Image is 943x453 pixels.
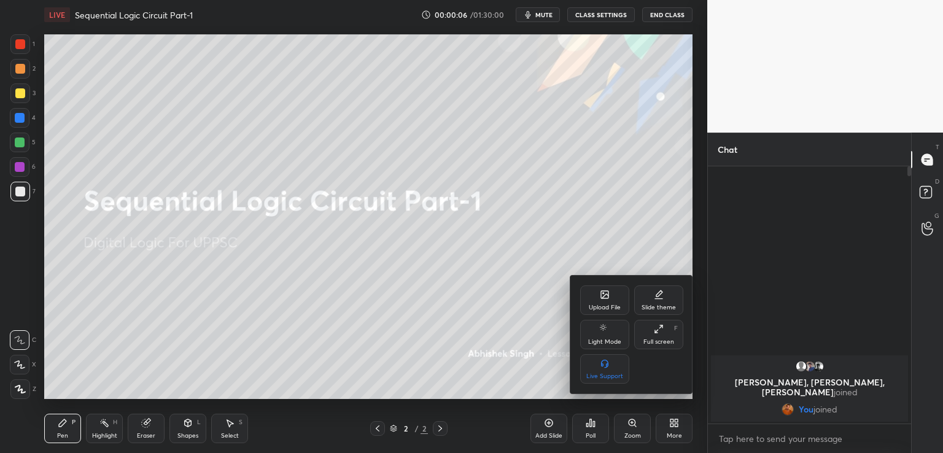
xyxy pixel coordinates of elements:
[588,339,621,345] div: Light Mode
[642,304,676,311] div: Slide theme
[643,339,674,345] div: Full screen
[589,304,621,311] div: Upload File
[586,373,623,379] div: Live Support
[674,325,678,331] div: F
